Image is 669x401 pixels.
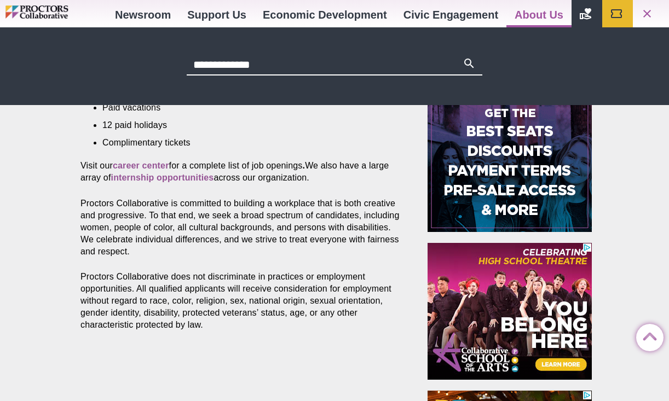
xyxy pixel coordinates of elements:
a: career center [113,161,169,170]
li: 12 paid holidays [102,119,386,131]
li: Paid vacations [102,102,386,114]
img: Proctors logo [5,5,107,19]
iframe: Advertisement [428,243,592,380]
iframe: Advertisement [428,95,592,232]
strong: . [303,161,305,170]
a: Back to Top [636,324,658,346]
p: Proctors Collaborative does not discriminate in practices or employment opportunities. All qualif... [80,271,402,331]
p: Proctors Collaborative is committed to building a workplace that is both creative and progressive... [80,197,402,258]
a: internship opportunities [111,173,214,182]
p: Visit our for a complete list of job openings We also have a large array of across our organization. [80,160,402,184]
li: Complimentary tickets [102,137,386,149]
